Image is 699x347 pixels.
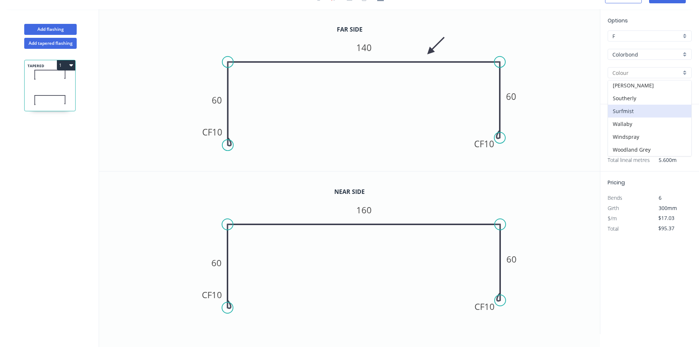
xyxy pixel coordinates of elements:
tspan: 10 [212,289,222,301]
tspan: 10 [484,300,495,312]
input: Colour [612,69,681,77]
svg: 0 [99,171,600,334]
div: Woodland Grey [608,143,691,156]
span: Pricing [608,179,625,186]
span: Options [608,17,628,24]
tspan: CF [474,138,484,150]
span: 6 [659,194,662,201]
svg: 0 [99,9,600,171]
div: Surfmist [608,105,691,118]
span: Total lineal metres [608,155,650,165]
tspan: 10 [484,138,494,150]
span: 5.600m [650,155,677,165]
span: Girth [608,205,619,212]
span: $/m [608,215,617,222]
input: Material [612,51,681,58]
tspan: 60 [506,90,516,102]
tspan: CF [202,126,212,138]
div: Southerly [608,92,691,105]
span: Total [608,225,619,232]
div: Windspray [608,130,691,143]
tspan: CF [474,300,484,312]
tspan: 60 [211,257,222,269]
tspan: 10 [212,126,222,138]
button: Add tapered flashing [24,38,77,49]
tspan: 140 [356,41,372,54]
tspan: 160 [356,204,372,216]
button: Add flashing [24,24,77,35]
span: Bends [608,194,622,201]
input: Price level [612,32,681,40]
tspan: 60 [212,94,222,106]
tspan: CF [202,289,212,301]
div: Wallaby [608,118,691,130]
span: 300mm [659,205,677,212]
tspan: 60 [506,253,517,265]
div: [PERSON_NAME] [608,79,691,92]
button: 1 [57,60,75,71]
